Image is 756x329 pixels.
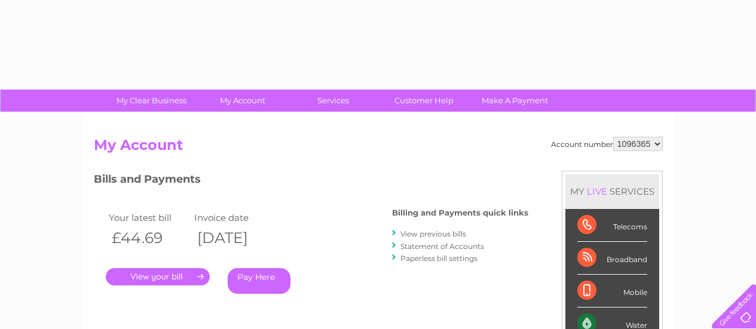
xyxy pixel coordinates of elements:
a: Services [284,90,382,112]
div: Account number [551,137,663,151]
a: Pay Here [228,268,290,294]
h3: Bills and Payments [94,171,528,192]
div: LIVE [584,186,610,197]
a: Customer Help [375,90,473,112]
h4: Billing and Payments quick links [392,208,528,217]
a: Make A Payment [466,90,564,112]
td: Invoice date [191,210,277,226]
div: Telecoms [577,209,647,242]
div: Broadband [577,242,647,275]
a: Paperless bill settings [400,254,478,263]
div: MY SERVICES [565,174,659,208]
th: £44.69 [106,226,192,250]
td: Your latest bill [106,210,192,226]
a: View previous bills [400,229,466,238]
a: Statement of Accounts [400,242,484,251]
a: My Account [193,90,292,112]
th: [DATE] [191,226,277,250]
a: My Clear Business [102,90,201,112]
a: . [106,268,210,285]
h2: My Account [94,137,663,159]
div: Mobile [577,275,647,308]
